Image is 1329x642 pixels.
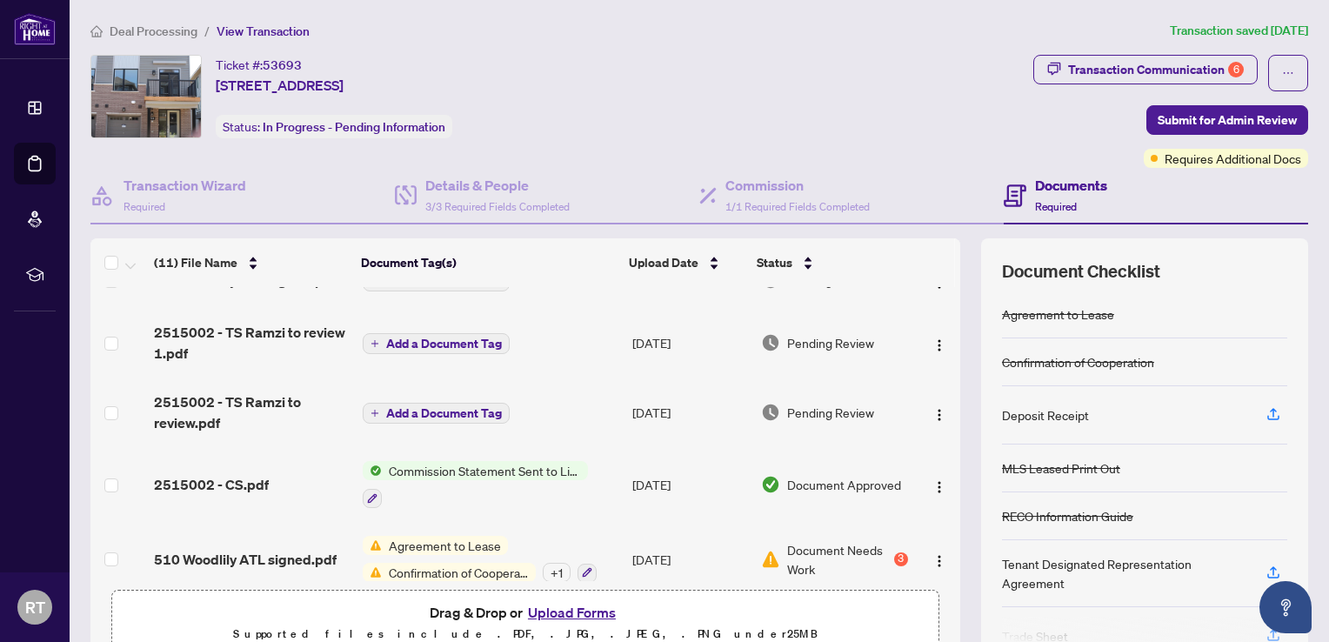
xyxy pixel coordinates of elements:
[1170,21,1308,41] article: Transaction saved [DATE]
[363,333,510,354] button: Add a Document Tag
[386,338,502,350] span: Add a Document Tag
[625,308,754,378] td: [DATE]
[382,536,508,555] span: Agreement to Lease
[363,536,597,583] button: Status IconAgreement to LeaseStatus IconConfirmation of Cooperation+1
[382,563,536,582] span: Confirmation of Cooperation
[216,115,452,138] div: Status:
[14,13,56,45] img: logo
[1158,106,1297,134] span: Submit for Admin Review
[1165,149,1301,168] span: Requires Additional Docs
[90,25,103,37] span: home
[363,461,382,480] img: Status Icon
[425,200,570,213] span: 3/3 Required Fields Completed
[1002,304,1114,324] div: Agreement to Lease
[147,238,354,287] th: (11) File Name
[925,471,953,498] button: Logo
[625,447,754,522] td: [DATE]
[1002,259,1160,284] span: Document Checklist
[363,563,382,582] img: Status Icon
[1146,105,1308,135] button: Submit for Admin Review
[154,474,269,495] span: 2515002 - CS.pdf
[204,21,210,41] li: /
[363,402,510,425] button: Add a Document Tag
[110,23,197,39] span: Deal Processing
[1035,175,1107,196] h4: Documents
[787,475,901,494] span: Document Approved
[1002,506,1133,525] div: RECO Information Guide
[216,75,344,96] span: [STREET_ADDRESS]
[1002,405,1089,425] div: Deposit Receipt
[629,253,698,272] span: Upload Date
[430,601,621,624] span: Drag & Drop or
[382,461,588,480] span: Commission Statement Sent to Listing Brokerage
[363,403,510,424] button: Add a Document Tag
[363,332,510,355] button: Add a Document Tag
[761,333,780,352] img: Document Status
[217,23,310,39] span: View Transaction
[154,391,348,433] span: 2515002 - TS Ramzi to review.pdf
[925,398,953,426] button: Logo
[91,56,201,137] img: IMG-X12372717_1.jpg
[124,175,246,196] h4: Transaction Wizard
[25,595,45,619] span: RT
[523,601,621,624] button: Upload Forms
[787,403,874,422] span: Pending Review
[625,378,754,447] td: [DATE]
[263,119,445,135] span: In Progress - Pending Information
[625,522,754,597] td: [DATE]
[1282,67,1294,79] span: ellipsis
[154,549,337,570] span: 510 Woodlily ATL signed.pdf
[1002,554,1246,592] div: Tenant Designated Representation Agreement
[932,408,946,422] img: Logo
[925,329,953,357] button: Logo
[154,322,348,364] span: 2515002 - TS Ramzi to review 1.pdf
[761,550,780,569] img: Document Status
[154,253,237,272] span: (11) File Name
[787,540,891,578] span: Document Needs Work
[757,253,792,272] span: Status
[216,55,302,75] div: Ticket #:
[371,339,379,348] span: plus
[787,333,874,352] span: Pending Review
[425,175,570,196] h4: Details & People
[386,407,502,419] span: Add a Document Tag
[363,461,588,508] button: Status IconCommission Statement Sent to Listing Brokerage
[925,545,953,573] button: Logo
[371,409,379,418] span: plus
[932,480,946,494] img: Logo
[761,475,780,494] img: Document Status
[1068,56,1244,84] div: Transaction Communication
[1002,352,1154,371] div: Confirmation of Cooperation
[263,57,302,73] span: 53693
[543,563,571,582] div: + 1
[894,552,908,566] div: 3
[1228,62,1244,77] div: 6
[1033,55,1258,84] button: Transaction Communication6
[761,403,780,422] img: Document Status
[1035,200,1077,213] span: Required
[725,200,870,213] span: 1/1 Required Fields Completed
[1002,458,1120,478] div: MLS Leased Print Out
[354,238,622,287] th: Document Tag(s)
[363,536,382,555] img: Status Icon
[932,338,946,352] img: Logo
[750,238,910,287] th: Status
[932,554,946,568] img: Logo
[124,200,165,213] span: Required
[725,175,870,196] h4: Commission
[622,238,750,287] th: Upload Date
[386,275,502,287] span: Add a Document Tag
[1259,581,1312,633] button: Open asap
